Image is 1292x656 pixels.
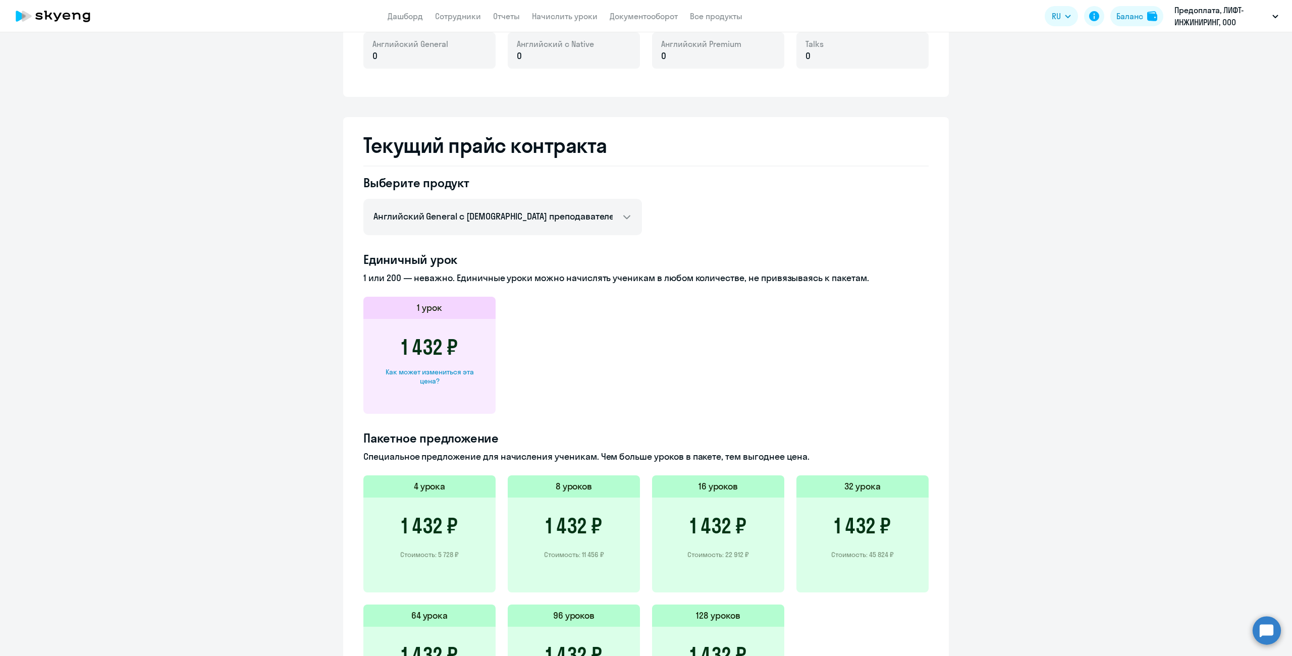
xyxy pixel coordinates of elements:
h4: Единичный урок [363,251,929,267]
a: Все продукты [690,11,742,21]
h5: 128 уроков [696,609,740,622]
img: balance [1147,11,1157,21]
span: Английский Premium [661,38,741,49]
button: Предоплата, ЛИФТ-ИНЖИНИРИНГ, ООО [1169,4,1283,28]
a: Начислить уроки [532,11,598,21]
button: Балансbalance [1110,6,1163,26]
p: Стоимость: 45 824 ₽ [831,550,894,559]
span: RU [1052,10,1061,22]
span: Английский с Native [517,38,594,49]
h5: 64 урока [411,609,448,622]
h3: 1 432 ₽ [834,514,891,538]
div: Баланс [1116,10,1143,22]
p: Стоимость: 5 728 ₽ [400,550,459,559]
h2: Текущий прайс контракта [363,133,929,157]
span: 0 [372,49,378,63]
button: RU [1045,6,1078,26]
a: Документооборот [610,11,678,21]
h3: 1 432 ₽ [401,335,458,359]
div: Как может измениться эта цена? [380,367,479,386]
p: 1 или 200 — неважно. Единичные уроки можно начислять ученикам в любом количестве, не привязываясь... [363,271,929,285]
span: Английский General [372,38,448,49]
h3: 1 432 ₽ [690,514,746,538]
h5: 16 уроков [698,480,738,493]
h5: 96 уроков [553,609,595,622]
h5: 32 урока [844,480,881,493]
h3: 1 432 ₽ [401,514,458,538]
a: Дашборд [388,11,423,21]
a: Сотрудники [435,11,481,21]
span: 0 [805,49,811,63]
h4: Пакетное предложение [363,430,929,446]
p: Стоимость: 22 912 ₽ [687,550,749,559]
h5: 8 уроков [556,480,593,493]
h3: 1 432 ₽ [546,514,602,538]
span: 0 [517,49,522,63]
h5: 1 урок [417,301,442,314]
span: Talks [805,38,824,49]
span: 0 [661,49,666,63]
p: Предоплата, ЛИФТ-ИНЖИНИРИНГ, ООО [1174,4,1268,28]
a: Отчеты [493,11,520,21]
h4: Выберите продукт [363,175,642,191]
p: Специальное предложение для начисления ученикам. Чем больше уроков в пакете, тем выгоднее цена. [363,450,929,463]
h5: 4 урока [414,480,446,493]
p: Стоимость: 11 456 ₽ [544,550,604,559]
